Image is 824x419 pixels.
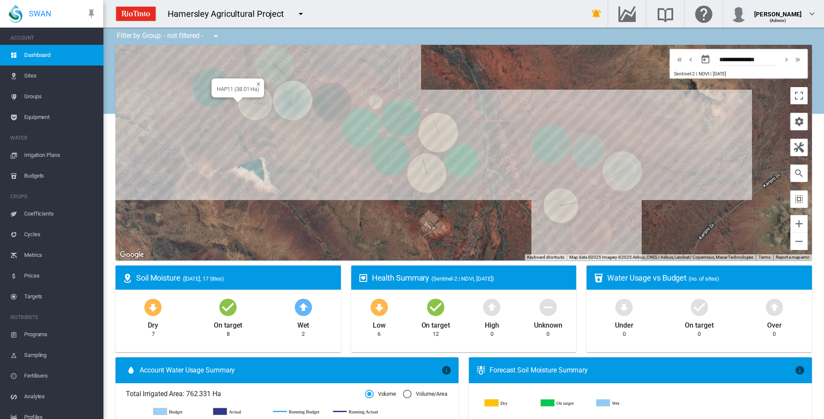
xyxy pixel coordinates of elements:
button: icon-chevron-double-right [792,54,803,65]
div: 7 [152,330,155,338]
span: Cycles [24,224,97,245]
md-icon: icon-information [795,365,805,375]
div: On target [685,317,713,330]
div: 0 [546,330,549,338]
md-icon: Click here for help [693,9,714,19]
md-icon: icon-cog [794,116,804,127]
div: Soil Moisture [136,272,334,283]
md-icon: icon-cup-water [593,273,604,283]
g: Dry [485,399,534,407]
span: Sampling [24,345,97,366]
div: Water Usage vs Budget [607,272,805,283]
div: Under [615,317,634,330]
span: NUTRIENTS [10,310,97,324]
img: profile.jpg [730,5,747,22]
div: Forecast Soil Moisture Summary [490,366,795,375]
md-icon: icon-checkbox-marked-circle [425,297,446,317]
div: Unknown [534,317,562,330]
button: Close [253,78,259,84]
div: On target [214,317,242,330]
md-icon: icon-bell-ring [591,9,602,19]
span: Targets [24,286,97,307]
md-icon: icon-magnify [794,168,804,178]
g: Running Actual [333,408,384,416]
md-icon: Search the knowledge base [655,9,676,19]
span: WATER [10,131,97,145]
md-icon: icon-arrow-up-bold-circle [764,297,785,317]
a: Report a map error [776,255,809,260]
md-icon: icon-chevron-down [807,9,817,19]
md-icon: icon-checkbox-marked-circle [689,297,710,317]
button: icon-chevron-left [685,54,696,65]
g: Running Budget [273,408,325,416]
md-icon: icon-thermometer-lines [476,365,486,375]
md-icon: icon-heart-box-outline [358,273,368,283]
md-icon: icon-chevron-left [686,54,696,65]
md-icon: icon-chevron-double-left [675,54,684,65]
md-icon: icon-select-all [794,194,804,204]
md-icon: icon-arrow-up-bold-circle [481,297,502,317]
span: | [DATE] [710,71,726,77]
div: On target [421,317,450,330]
md-icon: icon-information [441,365,452,375]
md-radio-button: Volume [365,390,396,398]
div: 0 [773,330,776,338]
md-icon: icon-checkbox-marked-circle [218,297,238,317]
span: (no. of sites) [689,275,719,282]
button: md-calendar [697,51,714,68]
div: Filter by Group: - not filtered - [110,28,227,45]
span: ([DATE], 17 Sites) [183,275,224,282]
span: (Admin) [770,18,787,23]
span: Map data ©2025 Imagery ©2025 Airbus, CNES / Airbus, Landsat / Copernicus, Maxar Technologies [569,255,753,260]
span: Programs [24,324,97,345]
div: Health Summary [372,272,570,283]
g: On target [541,399,590,407]
md-icon: icon-chevron-double-right [793,54,802,65]
button: icon-magnify [790,165,808,182]
g: Wet [596,399,646,407]
button: icon-chevron-right [781,54,792,65]
div: [PERSON_NAME] [754,6,802,15]
button: icon-menu-down [207,28,225,45]
span: CROPS [10,190,97,203]
md-icon: icon-water [126,365,136,375]
button: Zoom out [790,233,808,250]
md-icon: icon-arrow-up-bold-circle [293,297,314,317]
img: Google [118,249,146,260]
div: 0 [490,330,493,338]
md-icon: icon-arrow-down-bold-circle [143,297,163,317]
span: Equipment [24,107,97,128]
g: Actual [213,408,265,416]
button: icon-cog [790,113,808,130]
button: Keyboard shortcuts [527,254,564,260]
span: Groups [24,86,97,107]
div: Over [767,317,782,330]
button: Zoom in [790,215,808,232]
div: 6 [378,330,381,338]
span: Dashboard [24,45,97,66]
span: Sites [24,66,97,86]
div: 2 [302,330,305,338]
span: Total Irrigated Area: 762.331 Ha [126,389,365,399]
span: ACCOUNT [10,31,97,45]
a: Terms [758,255,771,260]
span: (Sentinel-2 | NDVI, [DATE]) [431,275,494,282]
div: 0 [698,330,701,338]
div: 0 [623,330,626,338]
md-icon: icon-map-marker-radius [122,273,133,283]
md-icon: icon-arrow-down-bold-circle [614,297,634,317]
div: HAP11 (38.01 Ha) [217,86,259,92]
button: icon-menu-down [292,5,309,22]
md-icon: icon-minus-circle [538,297,559,317]
div: Low [373,317,386,330]
div: 8 [227,330,230,338]
span: Budgets [24,166,97,186]
img: ZPXdBAAAAAElFTkSuQmCC [112,3,159,25]
span: Fertilisers [24,366,97,386]
div: 12 [433,330,439,338]
md-icon: icon-chevron-right [782,54,791,65]
div: Wet [297,317,309,330]
md-icon: icon-menu-down [211,31,221,41]
md-icon: icon-pin [86,9,97,19]
md-radio-button: Volume/Area [403,390,447,398]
